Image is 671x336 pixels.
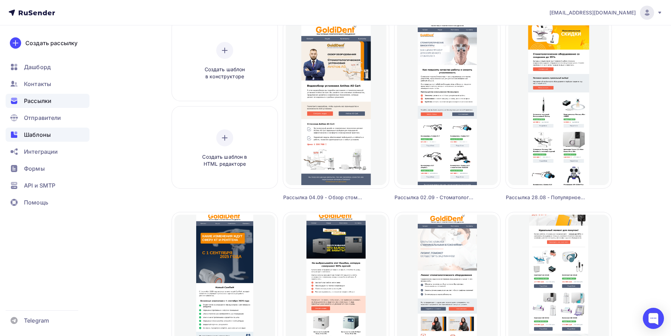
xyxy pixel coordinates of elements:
[24,97,51,105] span: Рассылки
[24,80,51,88] span: Контакты
[549,6,663,20] a: [EMAIL_ADDRESS][DOMAIN_NAME]
[24,114,61,122] span: Отправители
[394,194,474,201] div: Рассылка 02.09 - Стоматологические бинокуляры: важный инструмент для современного стоматолога
[24,130,51,139] span: Шаблоны
[549,9,636,16] span: [EMAIL_ADDRESS][DOMAIN_NAME]
[6,128,89,142] a: Шаблоны
[25,39,77,47] div: Создать рассылку
[24,63,51,71] span: Дашборд
[6,111,89,125] a: Отправители
[6,77,89,91] a: Контакты
[6,94,89,108] a: Рассылки
[6,161,89,176] a: Формы
[283,194,362,201] div: Рассылка 04.09 - Обзор стоматологической установки Anthos New A5 Cart
[191,153,258,168] span: Создать шаблон в HTML редакторе
[24,181,55,190] span: API и SMTP
[24,316,49,325] span: Telegram
[191,66,258,80] span: Создать шаблон в конструкторе
[24,164,45,173] span: Формы
[24,147,58,156] span: Интеграции
[6,60,89,74] a: Дашборд
[24,198,48,207] span: Помощь
[506,194,585,201] div: Рассылка 28.08 - Популярное стоматологическое оборудование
